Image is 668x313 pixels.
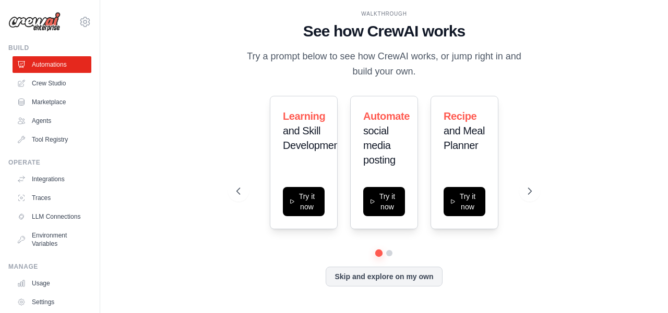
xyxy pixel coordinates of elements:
[13,56,91,73] a: Automations
[13,208,91,225] a: LLM Connections
[363,125,396,166] span: social media posting
[13,294,91,310] a: Settings
[13,75,91,92] a: Crew Studio
[444,187,485,216] button: Try it now
[13,171,91,187] a: Integrations
[8,12,61,32] img: Logo
[13,94,91,110] a: Marketplace
[363,110,410,122] span: Automate
[13,227,91,252] a: Environment Variables
[444,110,476,122] span: Recipe
[283,125,342,151] span: and Skill Development
[8,44,91,52] div: Build
[236,49,532,80] p: Try a prompt below to see how CrewAI works, or jump right in and build your own.
[283,110,325,122] span: Learning
[13,131,91,148] a: Tool Registry
[8,262,91,271] div: Manage
[236,22,532,41] h1: See how CrewAI works
[444,125,485,151] span: and Meal Planner
[283,187,325,216] button: Try it now
[13,190,91,206] a: Traces
[236,10,532,18] div: WALKTHROUGH
[326,267,442,286] button: Skip and explore on my own
[13,112,91,129] a: Agents
[13,275,91,292] a: Usage
[8,158,91,167] div: Operate
[363,187,405,216] button: Try it now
